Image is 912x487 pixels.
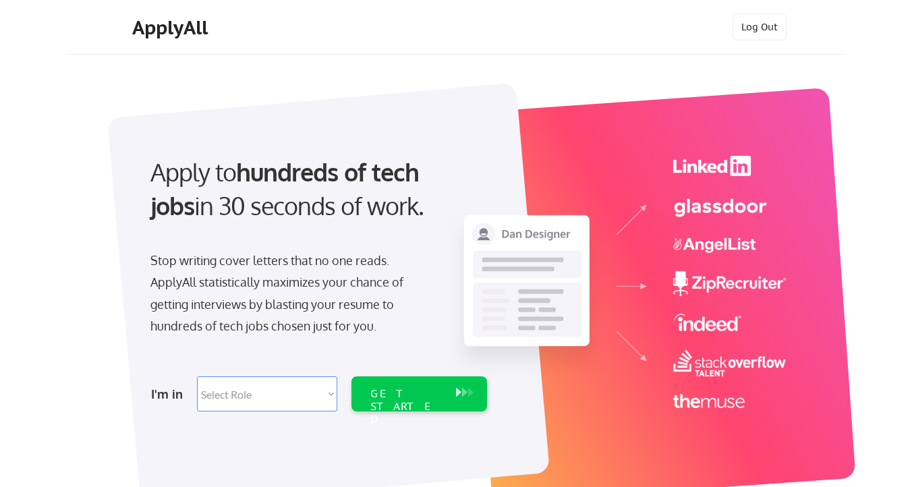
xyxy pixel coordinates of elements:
strong: hundreds of tech jobs [150,156,425,221]
div: GET STARTED [370,387,443,426]
div: Stop writing cover letters that no one reads. ApplyAll statistically maximizes your chance of get... [150,250,428,337]
div: ApplyAll [132,16,212,39]
button: Log Out [733,13,787,40]
div: I'm in [151,383,189,405]
div: Apply to in 30 seconds of work. [150,155,482,223]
